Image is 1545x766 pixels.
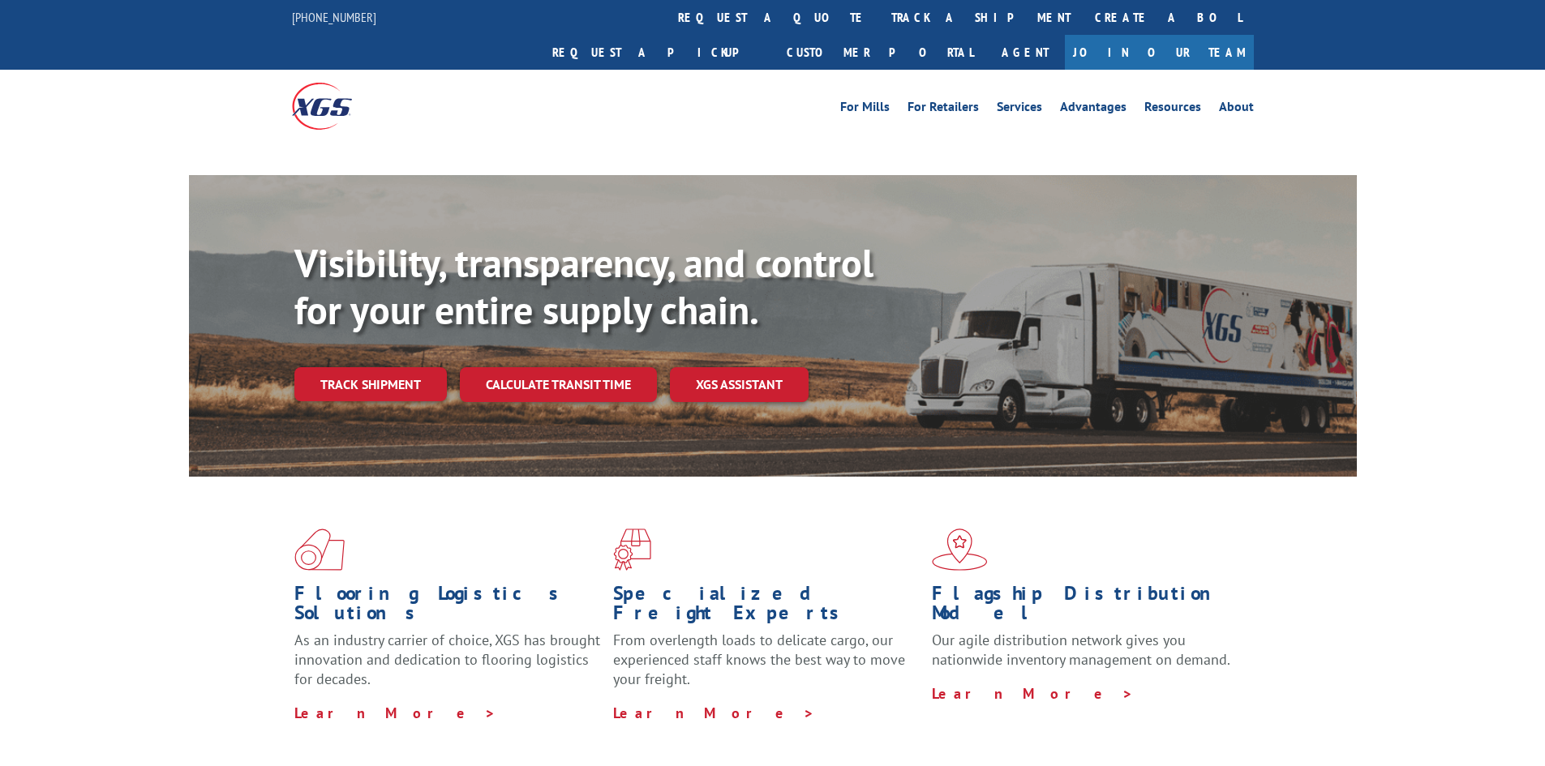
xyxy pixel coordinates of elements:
b: Visibility, transparency, and control for your entire supply chain. [294,238,873,335]
h1: Flooring Logistics Solutions [294,584,601,631]
h1: Specialized Freight Experts [613,584,920,631]
span: As an industry carrier of choice, XGS has brought innovation and dedication to flooring logistics... [294,631,600,688]
a: Learn More > [294,704,496,722]
a: [PHONE_NUMBER] [292,9,376,25]
img: xgs-icon-flagship-distribution-model-red [932,528,988,571]
h1: Flagship Distribution Model [932,584,1238,631]
span: Our agile distribution network gives you nationwide inventory management on demand. [932,631,1230,669]
a: For Retailers [908,101,979,118]
a: Advantages [1060,101,1127,118]
a: Learn More > [932,684,1134,703]
a: Learn More > [613,704,815,722]
p: From overlength loads to delicate cargo, our experienced staff knows the best way to move your fr... [613,631,920,703]
a: Customer Portal [775,35,985,70]
img: xgs-icon-focused-on-flooring-red [613,528,651,571]
a: Services [997,101,1042,118]
img: xgs-icon-total-supply-chain-intelligence-red [294,528,345,571]
a: Track shipment [294,367,447,401]
a: Join Our Team [1065,35,1254,70]
a: For Mills [840,101,890,118]
a: Request a pickup [540,35,775,70]
a: Agent [985,35,1065,70]
a: Calculate transit time [460,367,657,402]
a: About [1219,101,1254,118]
a: Resources [1144,101,1201,118]
a: XGS ASSISTANT [670,367,809,402]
